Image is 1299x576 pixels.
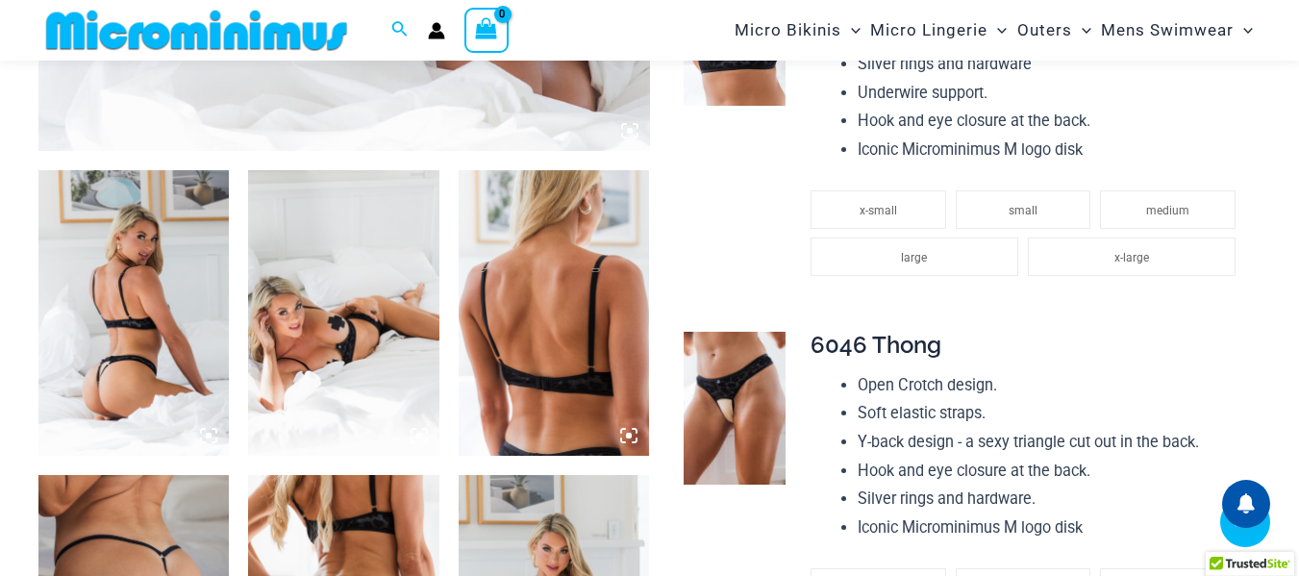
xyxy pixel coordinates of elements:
[38,170,229,457] img: Nights Fall Silver Leopard 1036 Bra 6046 Thong
[730,6,865,55] a: Micro BikinisMenu ToggleMenu Toggle
[841,6,861,55] span: Menu Toggle
[1009,204,1037,217] span: small
[1017,6,1072,55] span: Outers
[1096,6,1258,55] a: Mens SwimwearMenu ToggleMenu Toggle
[858,136,1245,164] li: Iconic Microminimus M logo disk
[1100,190,1236,229] li: medium
[870,6,987,55] span: Micro Lingerie
[459,170,649,457] img: Nights Fall Silver Leopard 1036 Bra
[858,428,1245,457] li: Y-back design - a sexy triangle cut out in the back.
[1012,6,1096,55] a: OutersMenu ToggleMenu Toggle
[811,238,1018,276] li: large
[1028,238,1236,276] li: x-large
[391,18,409,42] a: Search icon link
[858,399,1245,428] li: Soft elastic straps.
[1234,6,1253,55] span: Menu Toggle
[1114,251,1149,264] span: x-large
[248,170,438,457] img: Nights Fall Silver Leopard 1036 Bra 6046 Thong
[858,107,1245,136] li: Hook and eye closure at the back.
[811,190,946,229] li: x-small
[428,22,445,39] a: Account icon link
[956,190,1091,229] li: small
[811,331,941,359] span: 6046 Thong
[1146,204,1189,217] span: medium
[858,485,1245,513] li: Silver rings and hardware.
[987,6,1007,55] span: Menu Toggle
[727,3,1261,58] nav: Site Navigation
[858,513,1245,542] li: Iconic Microminimus M logo disk
[858,371,1245,400] li: Open Crotch design.
[860,204,897,217] span: x-small
[735,6,841,55] span: Micro Bikinis
[1101,6,1234,55] span: Mens Swimwear
[1072,6,1091,55] span: Menu Toggle
[865,6,1012,55] a: Micro LingerieMenu ToggleMenu Toggle
[858,50,1245,79] li: Silver rings and hardware
[858,79,1245,108] li: Underwire support.
[464,8,509,52] a: View Shopping Cart, empty
[38,9,355,52] img: MM SHOP LOGO FLAT
[684,332,786,485] img: Nights Fall Silver Leopard 6046 Thong
[901,251,927,264] span: large
[858,457,1245,486] li: Hook and eye closure at the back.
